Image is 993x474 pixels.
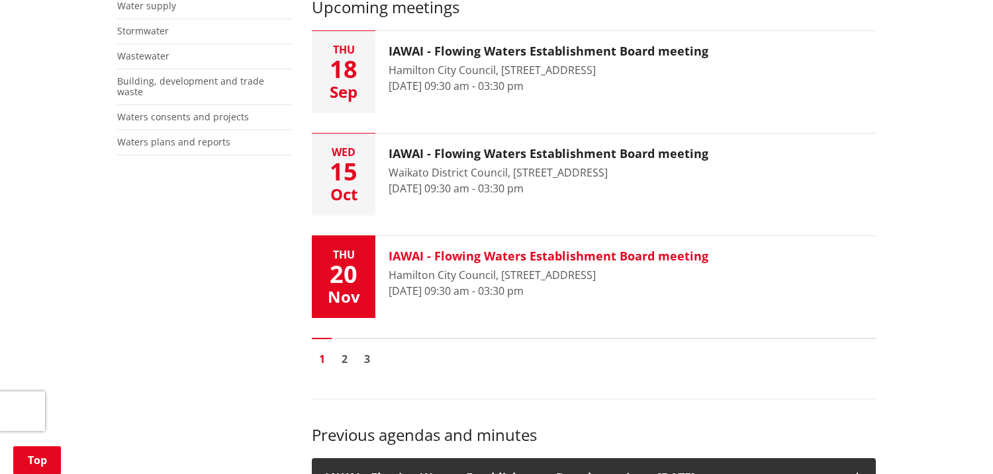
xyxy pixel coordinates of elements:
[312,134,876,216] button: Wed 15 Oct IAWAI - Flowing Waters Establishment Board meeting Waikato District Council, [STREET_A...
[389,267,708,283] div: Hamilton City Council, [STREET_ADDRESS]
[389,79,524,93] time: [DATE] 09:30 am - 03:30 pm
[932,418,980,466] iframe: Messenger Launcher
[117,110,249,123] a: Waters consents and projects
[117,136,230,148] a: Waters plans and reports
[312,44,375,55] div: Thu
[117,24,169,37] a: Stormwater
[389,284,524,298] time: [DATE] 09:30 am - 03:30 pm
[389,62,708,78] div: Hamilton City Council, [STREET_ADDRESS]
[312,289,375,305] div: Nov
[312,147,375,157] div: Wed
[312,186,375,202] div: Oct
[334,349,354,369] a: Go to page 2
[389,165,708,180] div: Waikato District Council, [STREET_ADDRESS]
[312,84,375,100] div: Sep
[117,50,169,62] a: Wastewater
[357,349,377,369] a: Go to page 3
[389,249,708,264] h3: IAWAI - Flowing Waters Establishment Board meeting
[312,31,876,113] button: Thu 18 Sep IAWAI - Flowing Waters Establishment Board meeting Hamilton City Council, [STREET_ADDR...
[389,44,708,59] h3: IAWAI - Flowing Waters Establishment Board meeting
[312,160,375,184] div: 15
[389,181,524,196] time: [DATE] 09:30 am - 03:30 pm
[13,446,61,474] a: Top
[117,75,264,99] a: Building, development and trade waste
[312,58,375,81] div: 18
[312,236,876,318] button: Thu 20 Nov IAWAI - Flowing Waters Establishment Board meeting Hamilton City Council, [STREET_ADDR...
[312,349,332,369] a: Page 1
[312,426,876,445] h3: Previous agendas and minutes
[312,249,375,260] div: Thu
[312,338,876,372] nav: Pagination
[312,262,375,286] div: 20
[389,147,708,161] h3: IAWAI - Flowing Waters Establishment Board meeting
